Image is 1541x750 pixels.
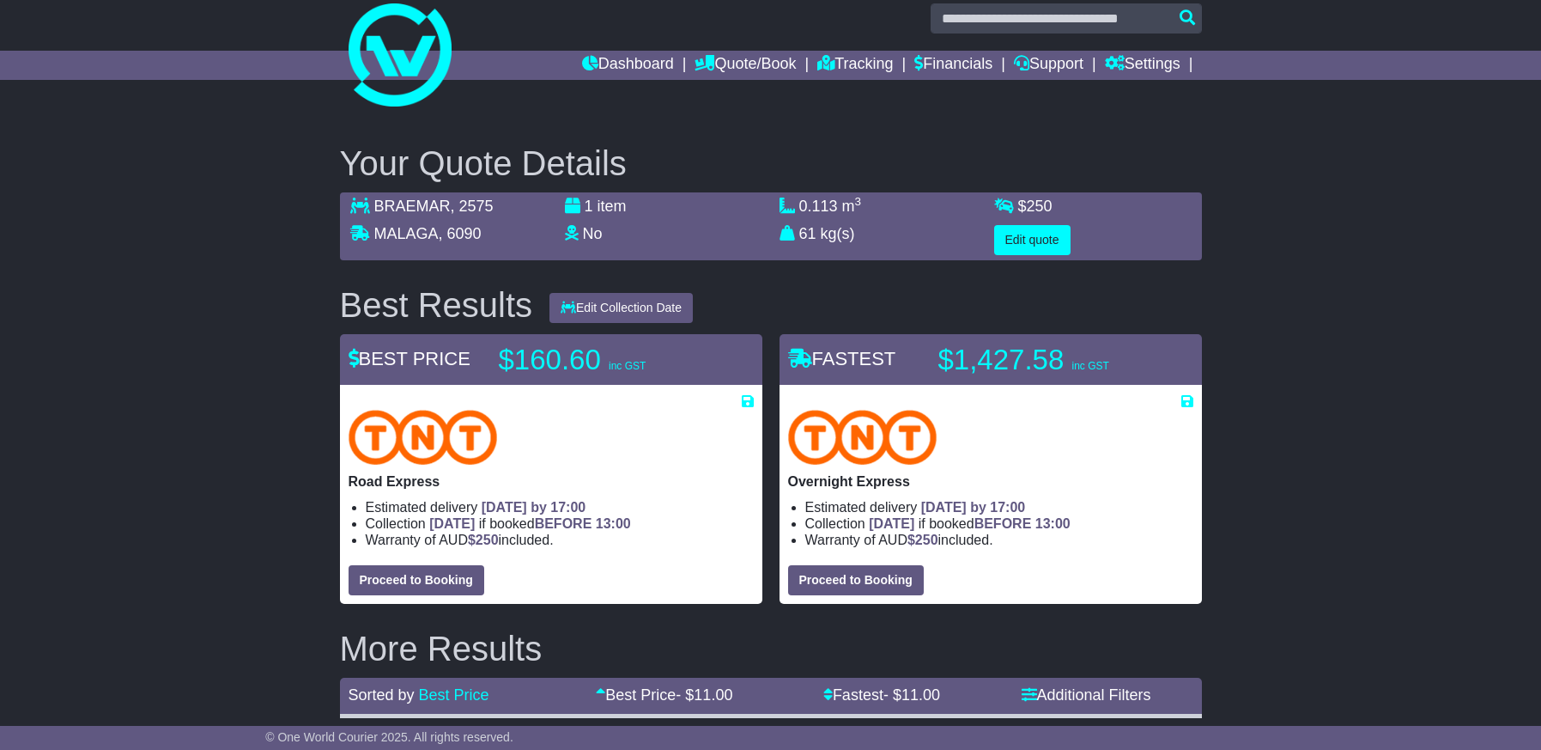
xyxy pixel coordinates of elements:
[1022,686,1151,704] a: Additional Filters
[535,516,592,531] span: BEFORE
[582,51,674,80] a: Dashboard
[374,225,439,242] span: MALAGA
[788,473,1193,490] p: Overnight Express
[805,515,1193,532] li: Collection
[695,51,796,80] a: Quote/Book
[676,686,732,704] span: - $
[499,343,713,377] p: $160.60
[349,473,754,490] p: Road Express
[817,51,893,80] a: Tracking
[869,516,914,531] span: [DATE]
[1014,51,1083,80] a: Support
[609,360,646,372] span: inc GST
[938,343,1153,377] p: $1,427.58
[914,51,992,80] a: Financials
[596,516,631,531] span: 13:00
[915,533,938,547] span: 250
[799,225,816,242] span: 61
[419,686,489,704] a: Best Price
[429,516,630,531] span: if booked
[366,499,754,515] li: Estimated delivery
[788,348,896,369] span: FASTEST
[799,198,838,215] span: 0.113
[468,533,499,547] span: $
[349,686,415,704] span: Sorted by
[1027,198,1053,215] span: 250
[994,225,1071,255] button: Edit quote
[583,225,603,242] span: No
[451,198,494,215] span: , 2575
[585,198,593,215] span: 1
[429,516,475,531] span: [DATE]
[805,499,1193,515] li: Estimated delivery
[366,532,754,548] li: Warranty of AUD included.
[349,410,498,465] img: TNT Domestic: Road Express
[331,286,542,324] div: Best Results
[366,515,754,532] li: Collection
[482,500,586,515] span: [DATE] by 17:00
[1071,360,1108,372] span: inc GST
[340,630,1202,668] h2: More Results
[907,533,938,547] span: $
[596,686,732,704] a: Best Price- $11.00
[869,516,1070,531] span: if booked
[921,500,1026,515] span: [DATE] by 17:00
[901,686,940,704] span: 11.00
[788,565,924,595] button: Proceed to Booking
[788,410,937,465] img: TNT Domestic: Overnight Express
[823,686,940,704] a: Fastest- $11.00
[265,730,513,744] span: © One World Courier 2025. All rights reserved.
[476,533,499,547] span: 250
[1105,51,1180,80] a: Settings
[439,225,482,242] span: , 6090
[842,198,862,215] span: m
[1018,198,1053,215] span: $
[694,686,732,704] span: 11.00
[349,348,470,369] span: BEST PRICE
[340,144,1202,182] h2: Your Quote Details
[549,293,693,323] button: Edit Collection Date
[855,195,862,208] sup: 3
[598,198,627,215] span: item
[974,516,1032,531] span: BEFORE
[883,686,940,704] span: - $
[374,198,451,215] span: BRAEMAR
[349,565,484,595] button: Proceed to Booking
[821,225,855,242] span: kg(s)
[805,532,1193,548] li: Warranty of AUD included.
[1035,516,1071,531] span: 13:00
